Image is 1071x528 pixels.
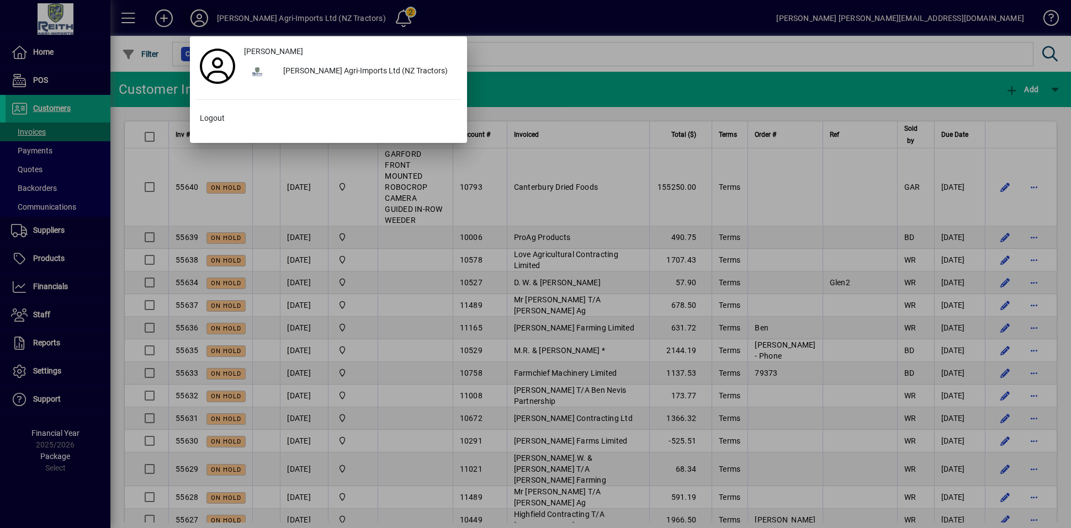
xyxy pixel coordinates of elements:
[240,42,462,62] a: [PERSON_NAME]
[195,56,240,76] a: Profile
[195,109,462,129] button: Logout
[274,62,462,82] div: [PERSON_NAME] Agri-Imports Ltd (NZ Tractors)
[200,113,225,124] span: Logout
[244,46,303,57] span: [PERSON_NAME]
[240,62,462,82] button: [PERSON_NAME] Agri-Imports Ltd (NZ Tractors)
